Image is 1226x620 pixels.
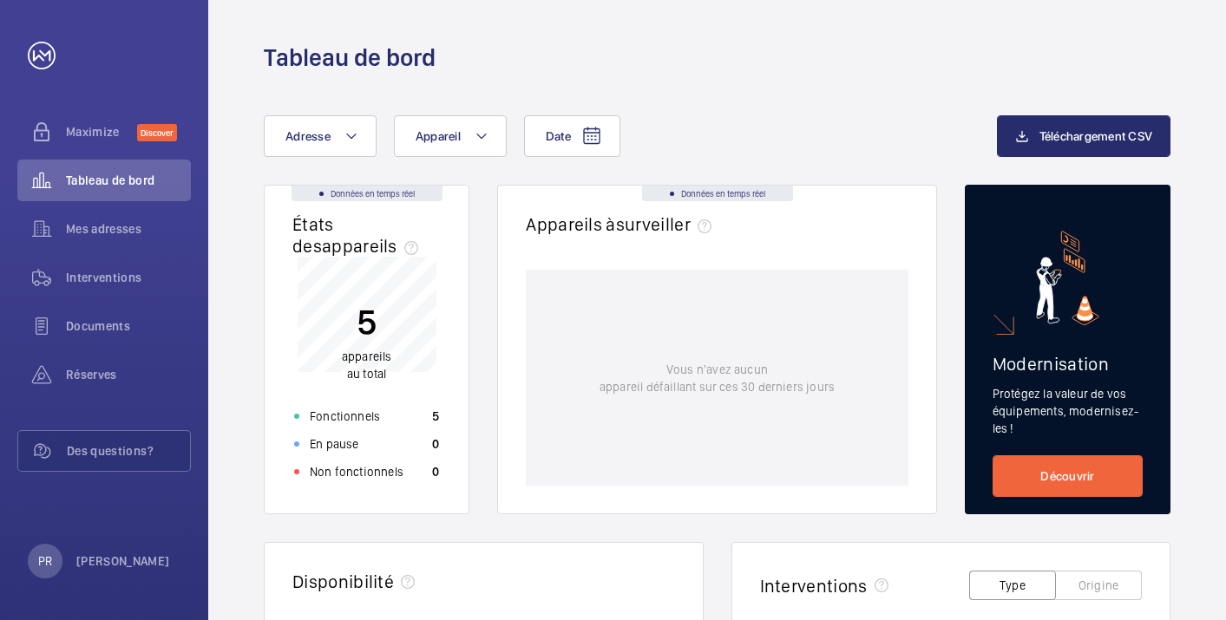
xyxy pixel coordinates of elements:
button: Origine [1055,571,1142,600]
p: PR [38,552,52,570]
p: Protégez la valeur de vos équipements, modernisez-les ! [993,385,1143,437]
span: Interventions [66,269,191,286]
h2: Modernisation [993,353,1143,375]
p: 0 [432,463,439,480]
p: Non fonctionnels [310,463,403,480]
span: Adresse [285,129,331,143]
div: Données en temps réel [292,186,443,201]
span: Date [546,129,571,143]
span: appareils [342,349,392,363]
h1: Tableau de bord [264,42,436,74]
button: Adresse [264,115,377,157]
span: Mes adresses [66,220,191,238]
p: 5 [432,408,439,425]
p: au total [342,348,392,382]
p: En pause [310,435,358,453]
button: Appareil [394,115,507,157]
p: 5 [342,300,392,343]
p: Vous n'avez aucun appareil défaillant sur ces 30 derniers jours [600,361,835,395]
button: Téléchargement CSV [997,115,1171,157]
span: Téléchargement CSV [1039,129,1153,143]
p: 0 [432,435,439,453]
span: surveiller [616,213,718,235]
h2: Appareils à [526,213,718,235]
span: appareils [322,235,425,257]
div: Données en temps réel [642,186,793,201]
p: [PERSON_NAME] [76,552,170,570]
h2: Disponibilité [292,571,394,592]
span: Discover [137,124,177,141]
h2: Interventions [760,575,868,597]
span: Des questions? [67,442,190,460]
a: Découvrir [993,455,1143,497]
button: Date [524,115,620,157]
span: Tableau de bord [66,172,191,189]
img: marketing-card.svg [1036,231,1099,325]
p: Fonctionnels [310,408,380,425]
span: Appareil [416,129,461,143]
button: Type [969,571,1056,600]
span: Réserves [66,366,191,383]
h2: États des [292,213,425,257]
span: Documents [66,317,191,335]
span: Maximize [66,123,137,140]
